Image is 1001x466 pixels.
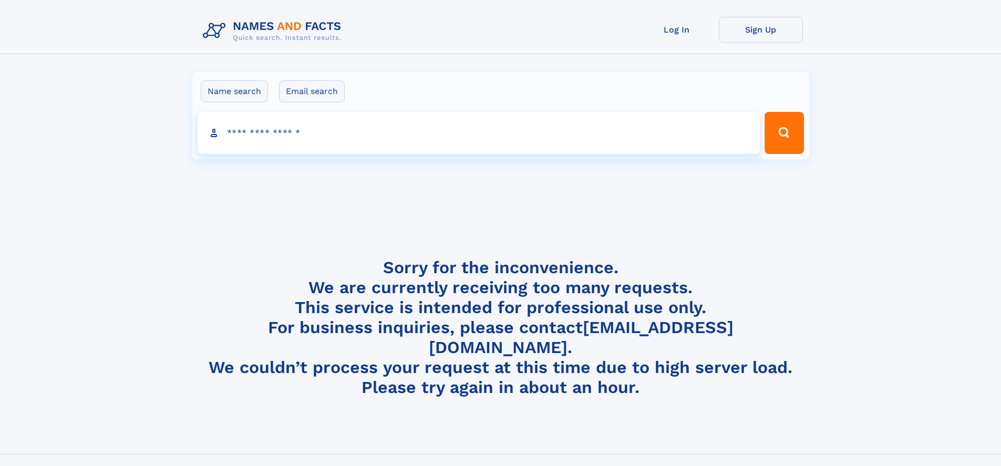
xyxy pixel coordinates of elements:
[635,17,719,43] a: Log In
[201,80,268,102] label: Name search
[199,17,350,45] img: Logo Names and Facts
[765,112,803,154] button: Search Button
[719,17,803,43] a: Sign Up
[279,80,345,102] label: Email search
[199,257,803,398] h4: Sorry for the inconvenience. We are currently receiving too many requests. This service is intend...
[429,317,734,357] a: [EMAIL_ADDRESS][DOMAIN_NAME]
[198,112,760,154] input: search input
